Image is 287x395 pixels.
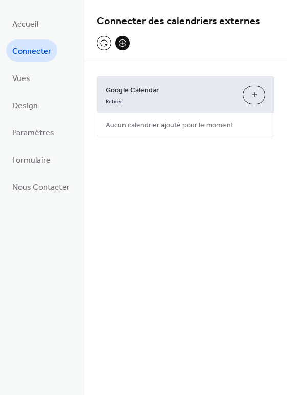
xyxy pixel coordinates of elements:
span: Formulaire [12,152,51,168]
span: Design [12,98,38,114]
span: Vues [12,71,30,87]
span: Paramètres [12,125,54,141]
a: Design [6,94,44,116]
a: Paramètres [6,121,60,143]
span: Connecter [12,44,51,60]
a: Formulaire [6,148,57,170]
span: Retirer [106,98,122,105]
span: Aucun calendrier ajouté pour le moment [97,114,241,137]
a: Accueil [6,12,45,34]
span: Connecter des calendriers externes [97,11,260,31]
a: Vues [6,67,36,89]
span: Accueil [12,16,38,32]
a: Nous Contacter [6,175,76,197]
a: Connecter [6,39,57,62]
span: Google Calendar [106,85,235,96]
span: Nous Contacter [12,180,70,195]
